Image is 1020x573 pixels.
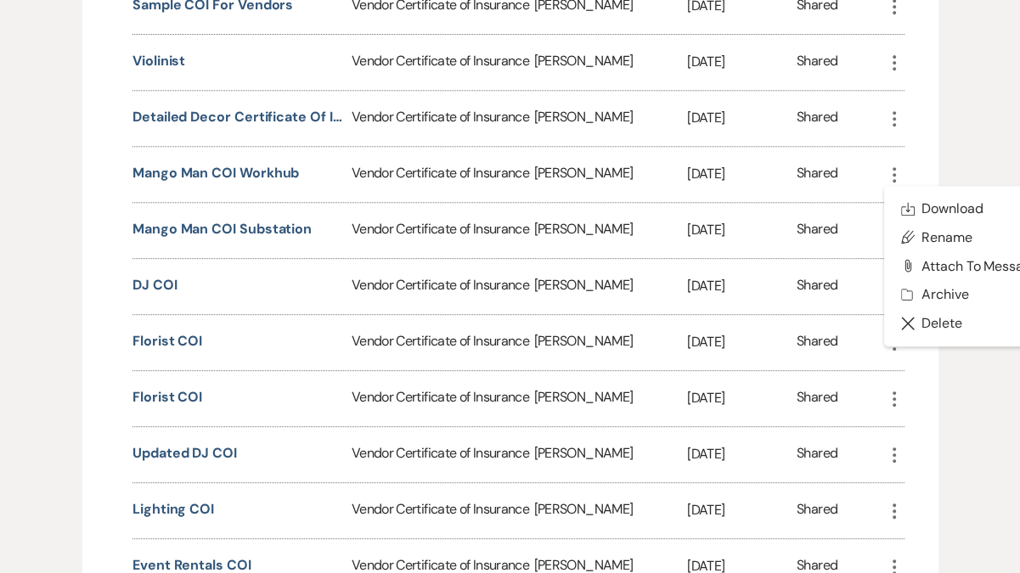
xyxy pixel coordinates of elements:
[687,275,797,297] p: [DATE]
[352,147,534,202] div: Vendor Certificate of Insurance
[352,91,534,146] div: Vendor Certificate of Insurance
[534,91,687,146] div: [PERSON_NAME]
[687,107,797,129] p: [DATE]
[687,331,797,353] p: [DATE]
[687,51,797,73] p: [DATE]
[352,35,534,90] div: Vendor Certificate of Insurance
[534,259,687,314] div: [PERSON_NAME]
[687,443,797,465] p: [DATE]
[534,315,687,370] div: [PERSON_NAME]
[352,427,534,482] div: Vendor Certificate of Insurance
[132,51,185,71] button: Violinist
[534,371,687,426] div: [PERSON_NAME]
[132,499,214,520] button: Lighting COI
[534,35,687,90] div: [PERSON_NAME]
[797,107,837,130] div: Shared
[534,203,687,258] div: [PERSON_NAME]
[797,443,837,466] div: Shared
[687,163,797,185] p: [DATE]
[132,443,237,463] button: Updated DJ COI
[132,163,299,183] button: Mango Man COI Workhub
[687,499,797,521] p: [DATE]
[132,331,202,351] button: Florist COI
[132,275,178,295] button: DJ COI
[797,275,837,298] div: Shared
[352,203,534,258] div: Vendor Certificate of Insurance
[797,387,837,410] div: Shared
[352,483,534,538] div: Vendor Certificate of Insurance
[797,51,837,74] div: Shared
[797,219,837,242] div: Shared
[687,387,797,409] p: [DATE]
[797,163,837,186] div: Shared
[534,483,687,538] div: [PERSON_NAME]
[132,219,312,239] button: Mango Man COI Substation
[352,371,534,426] div: Vendor Certificate of Insurance
[687,219,797,241] p: [DATE]
[352,315,534,370] div: Vendor Certificate of Insurance
[534,147,687,202] div: [PERSON_NAME]
[132,387,202,407] button: Florist COI
[534,427,687,482] div: [PERSON_NAME]
[797,499,837,522] div: Shared
[797,331,837,354] div: Shared
[352,259,534,314] div: Vendor Certificate of Insurance
[132,107,345,127] button: Detailed Decor Certificate of Insurance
